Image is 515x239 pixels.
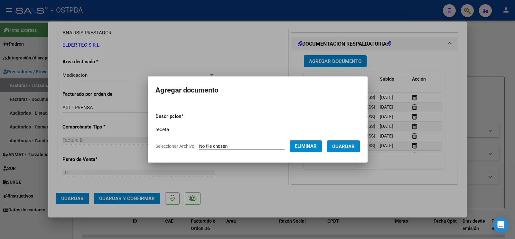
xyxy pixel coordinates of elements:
button: Guardar [327,140,360,152]
span: Guardar [332,144,355,149]
span: Seleccionar Archivo [155,144,194,149]
h2: Agregar documento [155,84,360,96]
div: Open Intercom Messenger [493,217,509,233]
span: Eliminar [295,143,317,149]
button: Eliminar [290,140,322,152]
p: Descripcion [155,113,217,120]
